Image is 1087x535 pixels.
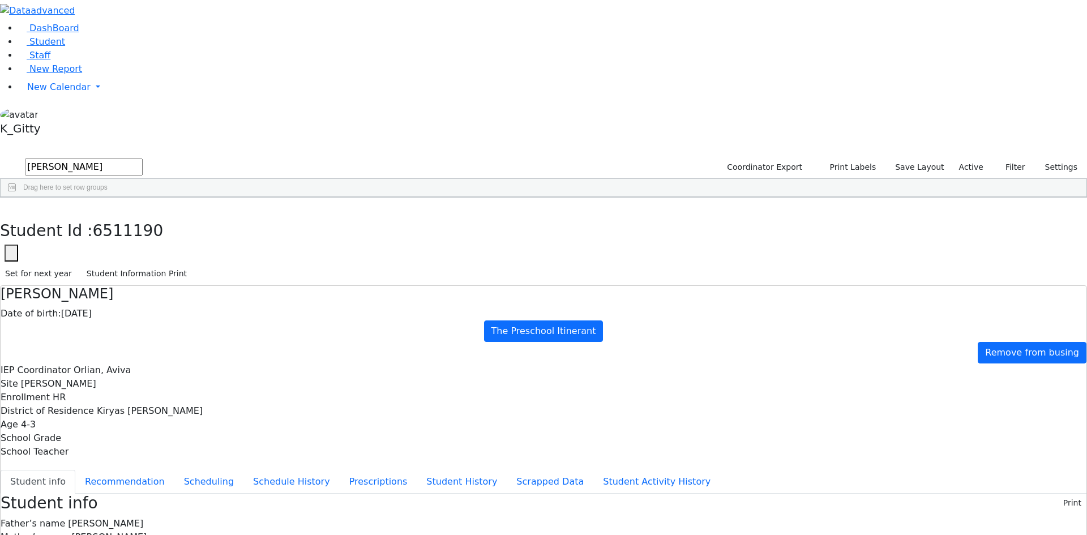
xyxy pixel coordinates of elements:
input: Search [25,159,143,176]
label: IEP Coordinator [1,363,71,377]
label: Age [1,418,18,431]
label: School Grade [1,431,61,445]
span: Drag here to set row groups [23,183,108,191]
span: [PERSON_NAME] [68,518,143,529]
span: HR [53,392,66,403]
button: Filter [991,159,1030,176]
label: Site [1,377,18,391]
button: Settings [1030,159,1082,176]
span: New Report [29,63,82,74]
button: Coordinator Export [720,159,807,176]
button: Schedule History [243,470,340,494]
span: Orlian, Aviva [74,365,131,375]
span: New Calendar [27,82,91,92]
span: Remove from busing [985,347,1079,358]
span: Kiryas [PERSON_NAME] [97,405,203,416]
span: DashBoard [29,23,79,33]
button: Student History [417,470,507,494]
span: Staff [29,50,50,61]
button: Prescriptions [340,470,417,494]
label: Active [954,159,988,176]
button: Print [1058,494,1086,512]
span: [PERSON_NAME] [21,378,96,389]
label: Enrollment [1,391,50,404]
a: Remove from busing [978,342,1086,363]
button: Scrapped Data [507,470,593,494]
button: Scheduling [174,470,243,494]
label: School Teacher [1,445,69,459]
button: Save Layout [890,159,949,176]
a: Staff [18,50,50,61]
button: Recommendation [75,470,174,494]
label: Date of birth: [1,307,61,320]
a: New Calendar [18,76,1087,99]
h4: [PERSON_NAME] [1,286,1086,302]
span: 4-3 [21,419,36,430]
div: [DATE] [1,307,1086,320]
label: Father’s name [1,517,65,530]
a: Student [18,36,65,47]
label: District of Residence [1,404,94,418]
a: New Report [18,63,82,74]
button: Student info [1,470,75,494]
a: The Preschool Itinerant [484,320,604,342]
a: DashBoard [18,23,79,33]
button: Print Labels [816,159,881,176]
button: Student Activity History [593,470,720,494]
button: Student Information Print [82,265,192,283]
span: 6511190 [93,221,164,240]
span: Student [29,36,65,47]
h3: Student info [1,494,98,513]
